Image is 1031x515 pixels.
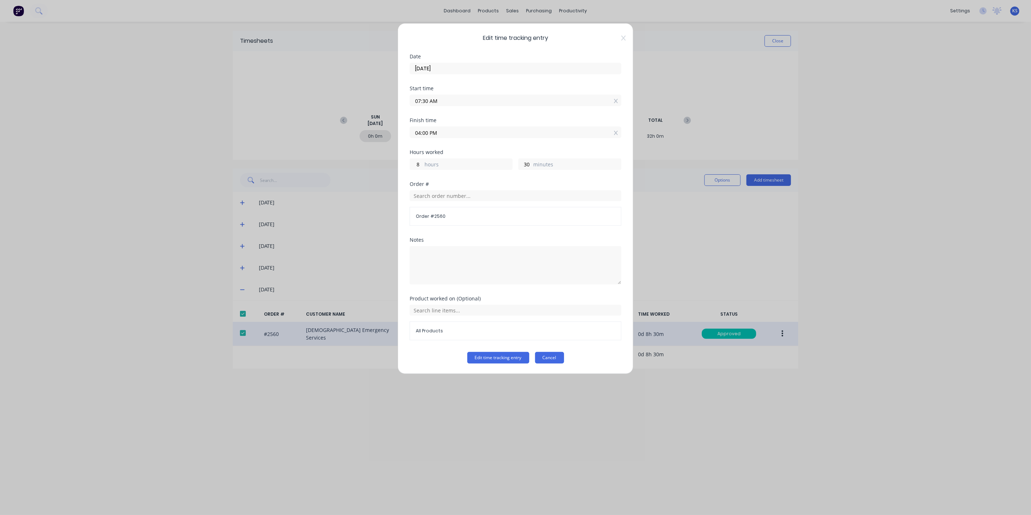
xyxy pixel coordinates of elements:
input: 0 [519,159,531,170]
label: hours [425,161,512,170]
div: Start time [410,86,621,91]
div: Finish time [410,118,621,123]
label: minutes [533,161,621,170]
button: Cancel [535,352,564,364]
div: Order # [410,182,621,187]
div: Notes [410,237,621,242]
input: Search order number... [410,190,621,201]
span: All Products [416,328,615,334]
span: Order # 2560 [416,213,615,220]
div: Date [410,54,621,59]
div: Product worked on (Optional) [410,296,621,301]
div: Hours worked [410,150,621,155]
input: 0 [410,159,423,170]
span: Edit time tracking entry [410,34,621,42]
input: Search line items... [410,305,621,316]
button: Edit time tracking entry [467,352,529,364]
